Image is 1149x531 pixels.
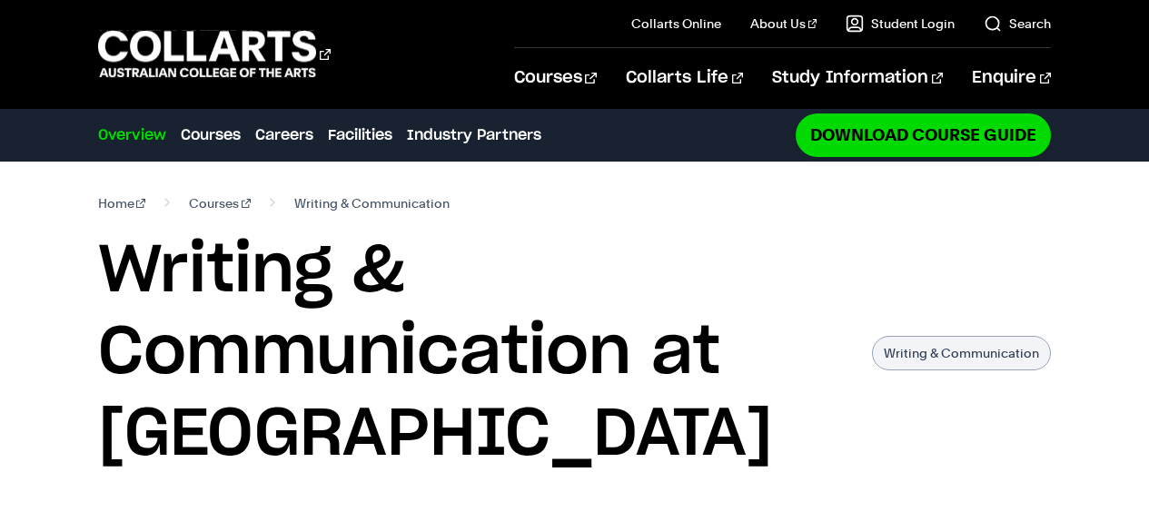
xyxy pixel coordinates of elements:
[98,231,855,476] h1: Writing & Communication at [GEOGRAPHIC_DATA]
[772,48,943,108] a: Study Information
[407,124,541,146] a: Industry Partners
[631,15,721,33] a: Collarts Online
[514,48,597,108] a: Courses
[626,48,743,108] a: Collarts Life
[181,124,241,146] a: Courses
[294,191,450,216] span: Writing & Communication
[189,191,251,216] a: Courses
[796,113,1051,156] a: Download Course Guide
[98,191,146,216] a: Home
[984,15,1051,33] a: Search
[846,15,955,33] a: Student Login
[750,15,817,33] a: About Us
[98,28,331,80] div: Go to homepage
[872,336,1051,370] p: Writing & Communication
[328,124,392,146] a: Facilities
[255,124,313,146] a: Careers
[972,48,1051,108] a: Enquire
[98,124,166,146] a: Overview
